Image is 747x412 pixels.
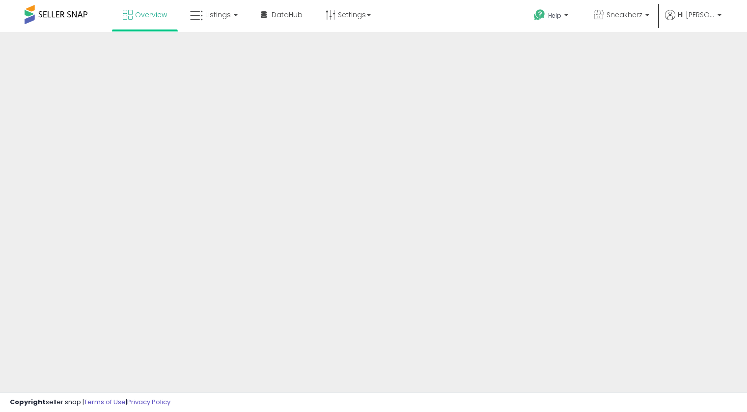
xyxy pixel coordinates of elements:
[10,397,46,407] strong: Copyright
[526,1,578,32] a: Help
[272,10,303,20] span: DataHub
[135,10,167,20] span: Overview
[205,10,231,20] span: Listings
[127,397,170,407] a: Privacy Policy
[678,10,715,20] span: Hi [PERSON_NAME]
[84,397,126,407] a: Terms of Use
[665,10,721,32] a: Hi [PERSON_NAME]
[607,10,642,20] span: Sneakherz
[10,398,170,407] div: seller snap | |
[533,9,546,21] i: Get Help
[548,11,561,20] span: Help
